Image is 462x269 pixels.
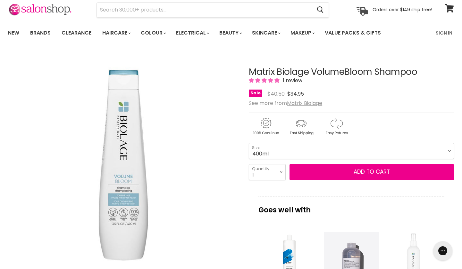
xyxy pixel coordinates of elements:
button: Add to cart [290,164,454,180]
img: shipping.gif [284,117,318,136]
input: Search [97,3,312,17]
form: Product [97,2,329,18]
span: See more from [249,99,322,107]
a: Clearance [57,26,96,40]
select: Quantity [249,164,286,180]
a: Electrical [171,26,213,40]
span: Sale [249,90,262,97]
a: Beauty [214,26,246,40]
a: Brands [25,26,55,40]
a: Colour [136,26,170,40]
img: returns.gif [319,117,353,136]
a: Value Packs & Gifts [320,26,386,40]
iframe: Gorgias live chat messenger [430,239,456,263]
a: Skincare [247,26,284,40]
a: Matrix Biolage [287,99,322,107]
a: New [3,26,24,40]
p: Orders over $149 ship free! [373,7,432,12]
p: Goes well with [258,196,444,217]
span: Add to cart [354,168,390,176]
button: Search [312,3,329,17]
span: $34.95 [287,90,304,98]
span: $40.50 [267,90,285,98]
span: 1 review [281,77,302,84]
a: Haircare [97,26,135,40]
span: 5.00 stars [249,77,281,84]
a: Sign In [432,26,456,40]
h1: Matrix Biolage VolumeBloom Shampoo [249,67,454,77]
img: genuine.gif [249,117,283,136]
a: Makeup [286,26,319,40]
ul: Main menu [3,24,409,42]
